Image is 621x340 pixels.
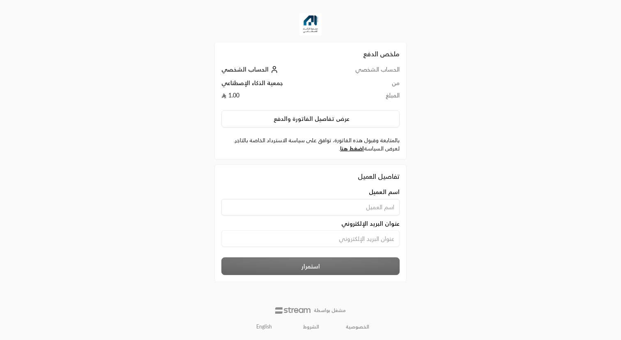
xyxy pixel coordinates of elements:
td: المبلغ [325,91,400,104]
button: عرض تفاصيل الفاتورة والدفع [221,110,400,127]
img: Company Logo [299,13,322,35]
span: الحساب الشخصي [221,66,269,73]
a: الحساب الشخصي [221,66,280,73]
td: جمعية الذكاء الإصطناعي [221,79,325,91]
a: الشروط [303,324,319,330]
input: عنوان البريد الإلكتروني [221,230,400,247]
a: اضغط هنا [340,145,364,152]
td: من [325,79,400,91]
td: 1.00 [221,91,325,104]
p: مشغل بواسطة [314,307,346,314]
td: الحساب الشخصي [325,65,400,79]
h2: ملخص الدفع [221,49,400,59]
a: الخصوصية [346,324,369,330]
input: اسم العميل [221,199,400,215]
a: English [252,320,276,333]
div: تفاصيل العميل [221,171,400,181]
span: اسم العميل [369,188,400,196]
span: عنوان البريد الإلكتروني [341,220,400,228]
label: بالمتابعة وقبول هذه الفاتورة، توافق على سياسة الاسترداد الخاصة بالتاجر. لعرض السياسة . [221,136,400,153]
